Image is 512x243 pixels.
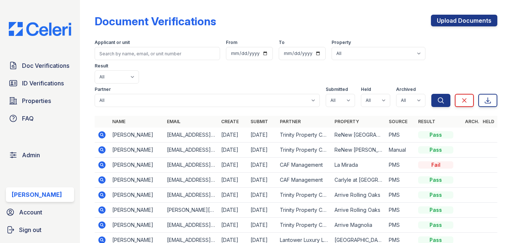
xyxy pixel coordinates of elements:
td: Trinity Property Consultants [277,128,331,143]
td: [DATE] [248,188,277,203]
div: [PERSON_NAME] [12,190,62,199]
span: Properties [22,96,51,105]
span: ID Verifications [22,79,64,88]
td: [DATE] [248,128,277,143]
td: [DATE] [218,173,248,188]
label: Submitted [326,86,348,92]
td: [EMAIL_ADDRESS][DOMAIN_NAME] [164,128,218,143]
td: [EMAIL_ADDRESS][DOMAIN_NAME] [164,188,218,203]
input: Search by name, email, or unit number [95,47,220,60]
td: [PERSON_NAME][EMAIL_ADDRESS][DOMAIN_NAME] [164,203,218,218]
td: [PERSON_NAME] [109,143,164,158]
a: Create [221,119,239,124]
td: [EMAIL_ADDRESS][DOMAIN_NAME] [164,158,218,173]
td: PMS [386,218,415,233]
span: Account [19,208,42,217]
td: [EMAIL_ADDRESS][DOMAIN_NAME] [164,218,218,233]
a: Result [418,119,435,124]
td: [DATE] [248,173,277,188]
div: Pass [418,146,453,154]
td: Trinity Property Consultants [277,203,331,218]
a: Email [167,119,180,124]
td: PMS [386,128,415,143]
div: Fail [418,161,453,169]
a: Partner [280,119,301,124]
label: Partner [95,86,111,92]
td: Trinity Property Consultants [277,218,331,233]
td: ReNew [GEOGRAPHIC_DATA] [332,128,386,143]
td: PMS [386,203,415,218]
td: [PERSON_NAME] [109,158,164,173]
td: CAF Management [277,173,331,188]
div: Pass [418,131,453,139]
td: Trinity Property Consultants [277,188,331,203]
label: From [226,40,237,45]
td: [PERSON_NAME] [109,173,164,188]
a: Account [3,205,77,220]
td: [PERSON_NAME] [109,188,164,203]
td: PMS [386,188,415,203]
img: CE_Logo_Blue-a8612792a0a2168367f1c8372b55b34899dd931a85d93a1a3d3e32e68fde9ad4.png [3,22,77,36]
td: [DATE] [248,143,277,158]
label: Archived [396,86,416,92]
span: FAQ [22,114,34,123]
td: [DATE] [248,158,277,173]
td: PMS [386,173,415,188]
div: Pass [418,191,453,199]
td: [EMAIL_ADDRESS][DOMAIN_NAME] [164,173,218,188]
a: Admin [6,148,74,162]
span: Sign out [19,225,41,234]
td: [PERSON_NAME] [109,218,164,233]
a: Name [112,119,125,124]
div: Pass [418,176,453,184]
label: Result [95,63,108,69]
td: [DATE] [248,218,277,233]
td: Trinity Property Consultants [277,143,331,158]
td: [DATE] [248,203,277,218]
td: Arrive Magnolia [332,218,386,233]
td: [DATE] [218,188,248,203]
span: Doc Verifications [22,61,69,70]
a: Doc Verifications [6,58,74,73]
div: Pass [418,221,453,229]
td: CAF Management [277,158,331,173]
a: Sign out [3,222,77,237]
td: [EMAIL_ADDRESS][DOMAIN_NAME] [164,143,218,158]
td: Arrive Rolling Oaks [332,188,386,203]
td: [DATE] [218,143,248,158]
a: Properties [6,93,74,108]
td: [DATE] [218,203,248,218]
a: ID Verifications [6,76,74,91]
label: To [279,40,285,45]
td: Arrive Rolling Oaks [332,203,386,218]
td: [PERSON_NAME] [109,128,164,143]
td: [PERSON_NAME] [109,203,164,218]
label: Property [332,40,351,45]
a: Held [483,119,494,124]
a: Upload Documents [431,15,497,26]
td: Manual [386,143,415,158]
td: [DATE] [218,158,248,173]
td: La Mirada [332,158,386,173]
a: FAQ [6,111,74,126]
label: Applicant or unit [95,40,130,45]
div: Pass [418,206,453,214]
td: [DATE] [218,218,248,233]
a: Source [389,119,407,124]
a: Property [334,119,359,124]
td: PMS [386,158,415,173]
div: Document Verifications [95,15,216,28]
a: Arch. [465,119,479,124]
td: [DATE] [218,128,248,143]
span: Admin [22,151,40,159]
td: ReNew [PERSON_NAME] [332,143,386,158]
td: Carlyle at [GEOGRAPHIC_DATA] [332,173,386,188]
a: Submit [250,119,268,124]
label: Held [361,86,371,92]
